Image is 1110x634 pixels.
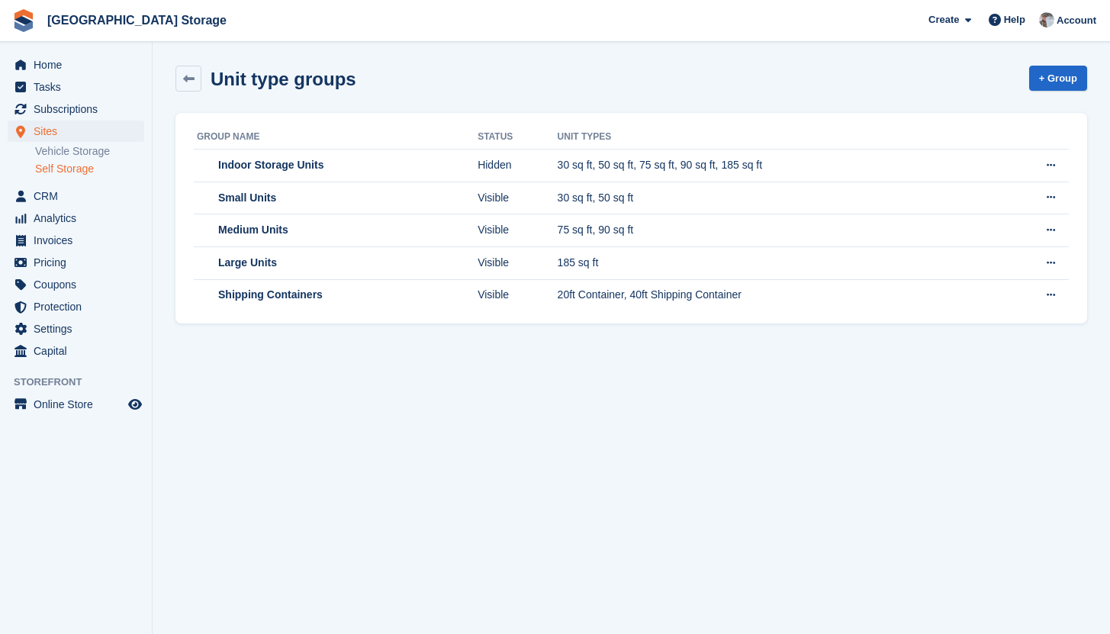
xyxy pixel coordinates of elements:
[34,121,125,142] span: Sites
[928,12,959,27] span: Create
[34,252,125,273] span: Pricing
[12,9,35,32] img: stora-icon-8386f47178a22dfd0bd8f6a31ec36ba5ce8667c1dd55bd0f319d3a0aa187defe.svg
[215,190,276,206] div: Small Units
[34,274,125,295] span: Coupons
[8,230,144,251] a: menu
[475,255,557,271] div: Visible
[475,287,557,303] div: Visible
[1029,66,1087,91] a: + Group
[8,318,144,340] a: menu
[8,274,144,295] a: menu
[41,8,233,33] a: [GEOGRAPHIC_DATA] Storage
[8,340,144,362] a: menu
[558,246,1000,279] td: 185 sq ft
[126,395,144,414] a: Preview store
[194,125,475,150] th: Group Name
[8,121,144,142] a: menu
[8,54,144,76] a: menu
[8,185,144,207] a: menu
[34,296,125,317] span: Protection
[475,157,557,173] div: Hidden
[34,394,125,415] span: Online Store
[1039,12,1054,27] img: Will Strivens
[1004,12,1025,27] span: Help
[14,375,152,390] span: Storefront
[8,76,144,98] a: menu
[1057,13,1096,28] span: Account
[35,144,144,159] a: Vehicle Storage
[34,318,125,340] span: Settings
[211,69,356,89] h2: Unit type groups
[34,185,125,207] span: CRM
[34,98,125,120] span: Subscriptions
[34,208,125,229] span: Analytics
[8,252,144,273] a: menu
[558,150,1000,182] td: 30 sq ft, 50 sq ft, 75 sq ft, 90 sq ft, 185 sq ft
[475,222,557,238] div: Visible
[475,190,557,206] div: Visible
[35,162,144,176] a: Self Storage
[215,222,288,238] div: Medium Units
[8,98,144,120] a: menu
[475,125,557,150] th: Status
[8,296,144,317] a: menu
[34,76,125,98] span: Tasks
[215,157,323,173] div: Indoor Storage Units
[558,125,1000,150] th: Unit Types
[215,255,277,271] div: Large Units
[558,279,1000,311] td: 20ft Container, 40ft Shipping Container
[215,287,323,303] div: Shipping Containers
[558,214,1000,247] td: 75 sq ft, 90 sq ft
[558,182,1000,214] td: 30 sq ft, 50 sq ft
[8,208,144,229] a: menu
[8,394,144,415] a: menu
[34,54,125,76] span: Home
[34,340,125,362] span: Capital
[34,230,125,251] span: Invoices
